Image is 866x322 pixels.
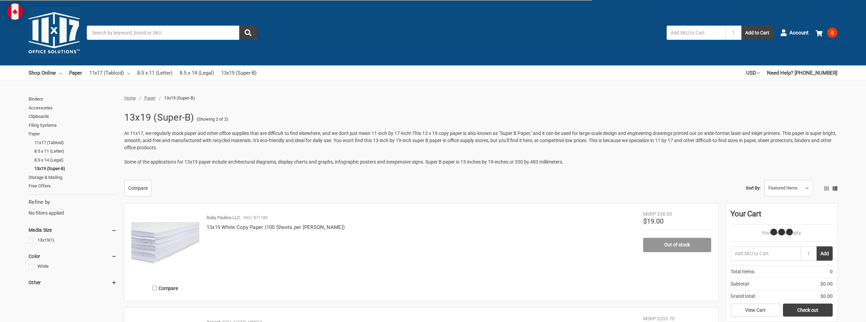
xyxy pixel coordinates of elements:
[29,198,117,217] div: No filters applied
[783,304,833,317] a: Check out
[197,116,228,123] span: (Showing 2 of 2)
[7,3,23,20] img: duty and tax information for Canada
[29,236,117,245] a: 13x19
[131,282,199,294] label: Compare
[124,95,136,101] a: Home
[89,65,130,80] a: 11x17 (Tabloid)
[69,65,82,80] a: Paper
[144,95,156,101] a: Paper
[731,229,833,236] p: Your Cart Is Empty.
[731,246,800,261] input: Add SKU to Cart
[643,217,664,225] span: $19.00
[741,26,773,40] button: Add to Cart
[29,226,117,234] h5: Media Size
[746,65,760,80] a: USD
[29,95,117,104] a: Binders
[131,211,199,279] img: 13x19 White Copy Paper (100 Sheets per Ream)
[816,24,837,42] a: 0
[207,224,345,230] a: 13x19 White Copy Paper (100 Sheets per [PERSON_NAME])
[49,237,54,243] span: (1)
[29,104,117,112] a: Accessories
[124,131,836,150] span: At 11x17, we regularly stock paper and other office supplies that are difficult to find elsewhere...
[643,238,711,252] a: Out of stock
[657,211,672,217] span: $38.00
[124,109,194,126] h1: 13x19 (Super-B)
[34,156,117,165] a: 8.5 x 14 (Legal)
[124,180,152,196] a: Compare
[29,65,62,80] a: Shop Online
[731,280,750,288] span: Subtotal:
[34,138,117,147] a: 11x17 (Tabloid)
[820,280,833,288] span: $0.00
[29,112,117,121] a: Clipboards
[817,246,833,261] button: Add
[667,26,725,40] input: Add SKU to Cart
[731,304,780,317] a: View Cart
[789,29,808,37] span: Account
[29,7,80,58] img: 11x17.com
[29,129,117,138] a: Paper
[29,262,117,271] a: White
[780,24,808,42] a: Account
[180,65,214,80] a: 8.5 x 14 (Legal)
[29,182,117,190] a: Free Offers
[29,252,117,260] h5: Color
[164,95,195,101] span: 13x19 (Super-B)
[767,65,837,80] a: Need Help? [PHONE_NUMBER]
[746,183,761,193] label: Sort By:
[29,121,117,130] a: Filing Systems
[137,65,173,80] a: 8.5 x 11 (Letter)
[34,147,117,156] a: 8.5 x 11 (Letter)
[221,65,257,80] a: 13x19 (Super-B)
[820,293,833,300] span: $0.00
[243,214,268,221] p: SKU: 871180
[731,293,756,300] span: Grand total:
[657,316,675,321] span: $203.70
[731,268,755,275] span: Total Items:
[29,173,117,182] a: Storage & Mailing
[152,286,157,290] input: Compare
[87,26,257,40] input: Search by keyword, brand or SKU
[207,214,241,221] p: Ruby Paulina LLC.
[124,159,563,165] span: Some of the applications for 13x19 paper include architectural diagrams, display charts and graph...
[830,268,833,275] span: 0
[29,278,117,287] h5: Other
[643,211,656,218] div: MSRP
[731,208,833,225] div: Your Cart
[34,164,117,173] a: 13x19 (Super-B)
[29,198,117,206] h5: Refine by
[827,28,837,38] span: 0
